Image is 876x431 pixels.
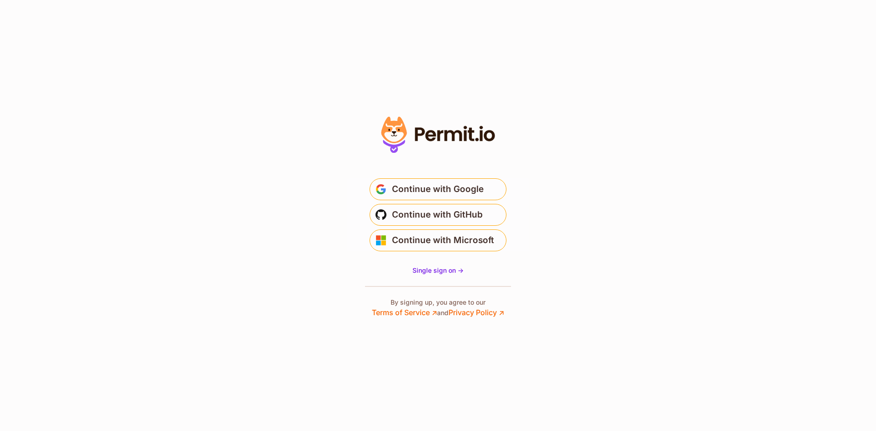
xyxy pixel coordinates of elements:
a: Terms of Service ↗ [372,308,437,317]
span: Continue with Google [392,182,484,197]
button: Continue with Microsoft [370,229,506,251]
button: Continue with GitHub [370,204,506,226]
a: Privacy Policy ↗ [448,308,504,317]
span: Continue with GitHub [392,208,483,222]
button: Continue with Google [370,178,506,200]
p: By signing up, you agree to our and [372,298,504,318]
span: Single sign on -> [412,266,464,274]
a: Single sign on -> [412,266,464,275]
span: Continue with Microsoft [392,233,494,248]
